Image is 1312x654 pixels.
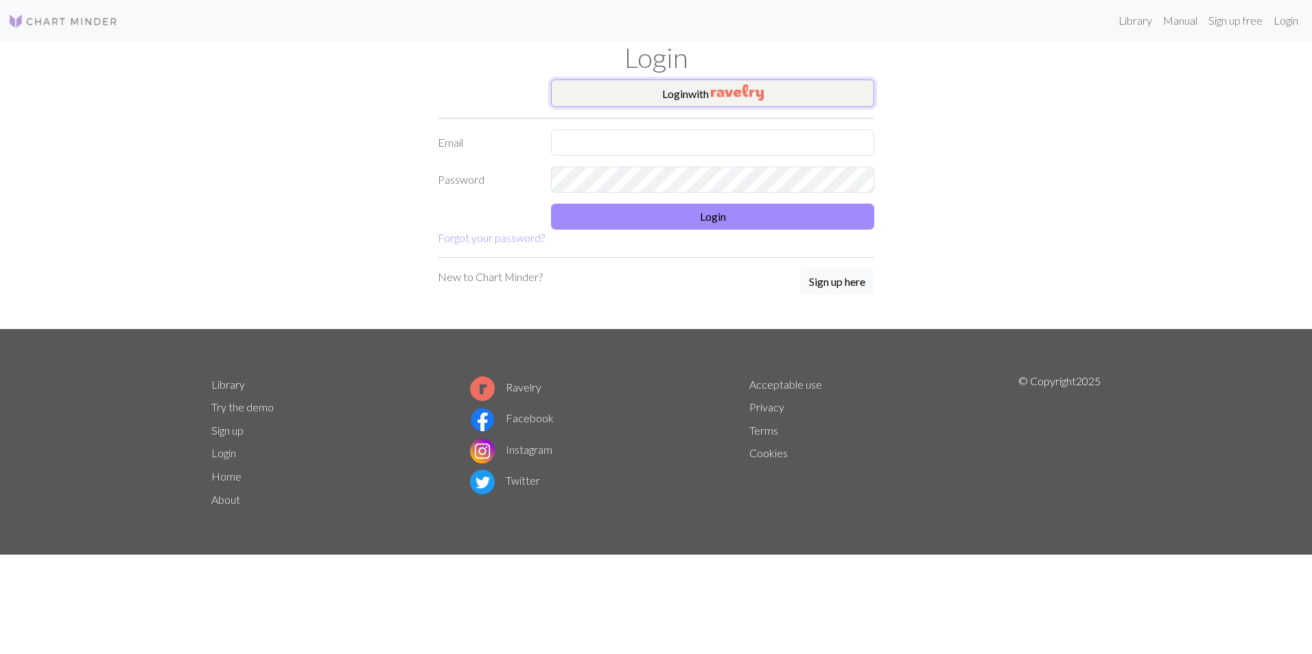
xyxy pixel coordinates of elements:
a: Instagram [470,443,552,456]
a: Sign up here [800,269,874,296]
img: Facebook logo [470,407,495,432]
a: Manual [1158,7,1203,34]
a: Terms [749,424,778,437]
a: Privacy [749,400,784,413]
a: About [211,493,240,506]
a: Login [211,446,236,459]
a: Ravelry [470,380,541,393]
a: Forgot your password? [438,231,545,244]
img: Twitter logo [470,470,495,494]
img: Logo [8,13,118,29]
label: Password [430,167,543,193]
a: Twitter [470,474,540,487]
a: Library [211,378,245,391]
img: Instagram logo [470,439,495,463]
a: Sign up free [1203,7,1268,34]
button: Loginwith [551,80,874,107]
a: Home [211,470,242,483]
img: Ravelry [711,84,764,101]
p: New to Chart Minder? [438,269,543,285]
a: Sign up [211,424,244,437]
a: Acceptable use [749,378,822,391]
a: Cookies [749,446,788,459]
img: Ravelry logo [470,376,495,401]
label: Email [430,130,543,156]
p: © Copyright 2025 [1018,373,1101,511]
a: Login [1268,7,1304,34]
a: Library [1113,7,1158,34]
button: Sign up here [800,269,874,295]
a: Facebook [470,411,554,424]
a: Try the demo [211,400,274,413]
button: Login [551,204,874,230]
h1: Login [203,41,1109,74]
